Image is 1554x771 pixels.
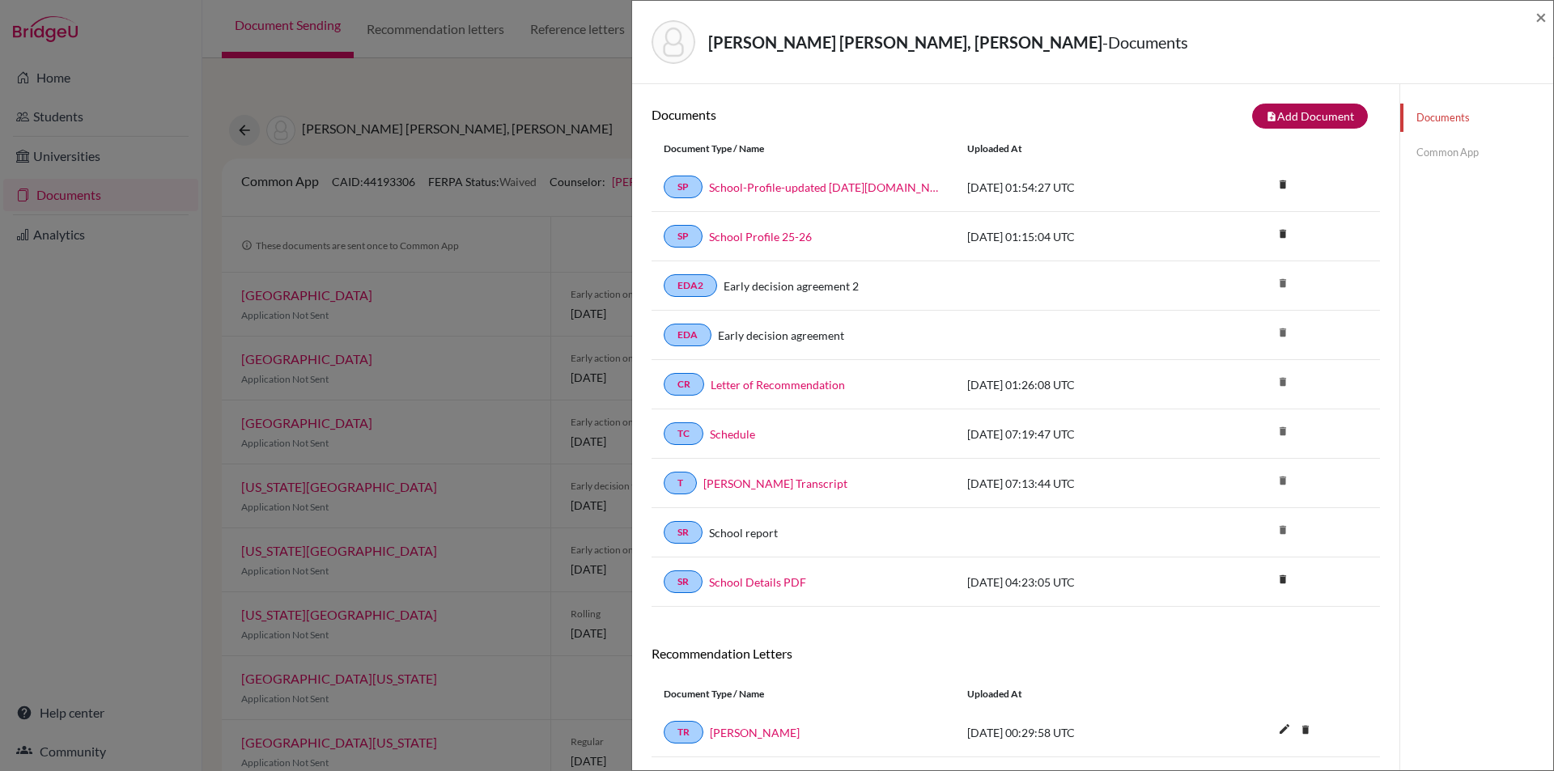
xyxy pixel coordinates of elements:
a: delete [1271,224,1295,246]
div: Document Type / Name [652,142,955,156]
a: EDA [664,324,711,346]
i: note_add [1266,111,1277,122]
a: Early decision agreement 2 [724,277,859,294]
div: [DATE] 04:23:05 UTC [955,574,1198,591]
a: School Details PDF [709,574,806,591]
i: delete [1271,320,1295,345]
a: Early decision agreement [718,327,844,344]
div: [DATE] 01:26:08 UTC [955,376,1198,393]
div: Document Type / Name [652,687,955,701]
a: Schedule [710,426,755,443]
a: Documents [1400,104,1553,132]
span: - Documents [1102,32,1188,52]
i: delete [1271,419,1295,443]
a: TC [664,422,703,445]
a: School report [709,524,778,541]
button: note_addAdd Document [1252,104,1368,129]
a: SR [664,521,703,544]
a: [PERSON_NAME] Transcript [703,475,847,492]
a: School-Profile-updated [DATE][DOMAIN_NAME][DATE]_wide [709,179,943,196]
i: delete [1271,370,1295,394]
h6: Documents [652,107,1016,122]
div: Uploaded at [955,142,1198,156]
i: edit [1272,716,1297,742]
a: TR [664,721,703,743]
strong: [PERSON_NAME] [PERSON_NAME], [PERSON_NAME] [708,32,1102,52]
button: edit [1271,718,1298,743]
a: SP [664,176,703,198]
div: [DATE] 07:19:47 UTC [955,426,1198,443]
a: [PERSON_NAME] [710,724,800,741]
span: [DATE] 00:29:58 UTC [967,726,1075,739]
h6: Recommendation Letters [652,646,1380,661]
i: delete [1293,718,1318,742]
a: Letter of Recommendation [711,376,845,393]
a: SP [664,225,703,248]
div: [DATE] 07:13:44 UTC [955,475,1198,492]
i: delete [1271,172,1295,197]
div: [DATE] 01:15:04 UTC [955,228,1198,245]
i: delete [1271,468,1295,493]
a: delete [1271,570,1295,591]
a: CR [664,373,704,396]
div: Uploaded at [955,687,1198,701]
span: × [1535,5,1547,28]
button: Close [1535,7,1547,27]
div: [DATE] 01:54:27 UTC [955,179,1198,196]
i: delete [1271,567,1295,591]
a: delete [1293,720,1318,742]
i: delete [1271,518,1295,542]
a: T [664,472,697,494]
i: delete [1271,271,1295,295]
i: delete [1271,222,1295,246]
a: Common App [1400,138,1553,167]
a: delete [1271,175,1295,197]
a: School Profile 25-26 [709,228,812,245]
a: SR [664,570,703,593]
a: EDA2 [664,274,717,297]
